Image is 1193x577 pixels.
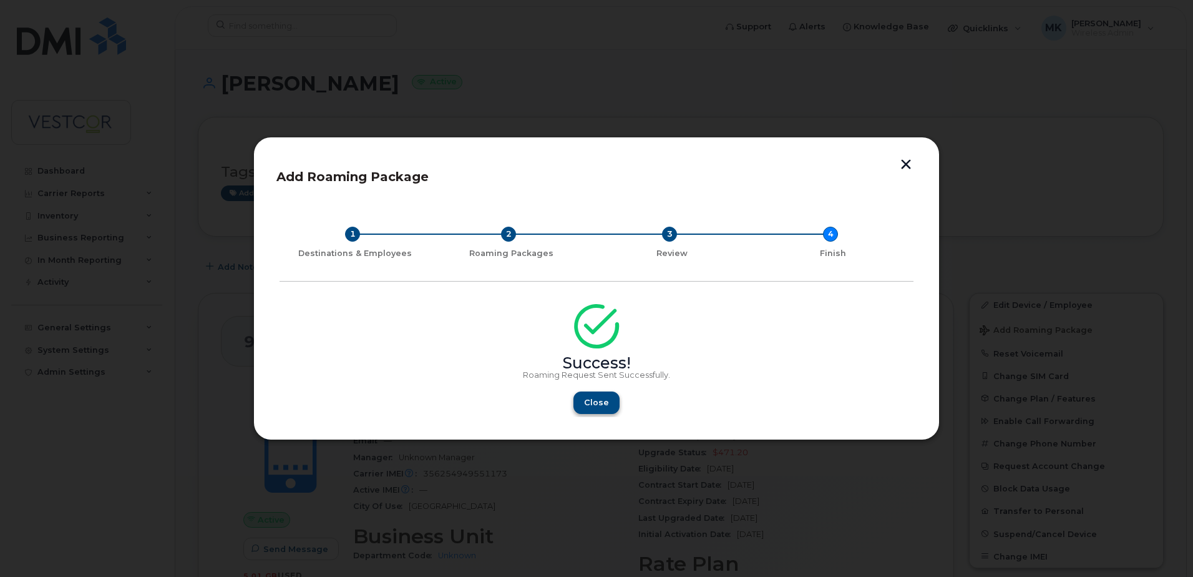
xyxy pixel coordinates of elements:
button: Close [573,392,620,414]
p: Roaming Request Sent Successfully. [280,370,913,380]
span: Close [584,397,609,408]
div: Success! [280,358,913,368]
div: Destinations & Employees [285,249,426,259]
div: Roaming Packages [436,249,587,259]
div: 3 [662,227,677,242]
div: 2 [501,227,516,242]
div: Review [596,249,747,259]
div: 1 [345,227,360,242]
span: Add Roaming Package [276,169,429,184]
